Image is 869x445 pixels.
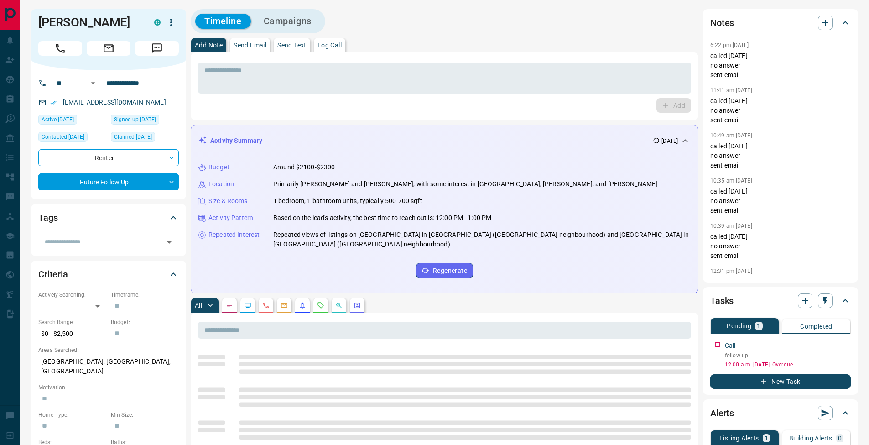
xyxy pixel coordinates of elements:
[50,99,57,106] svg: Email Verified
[719,435,759,441] p: Listing Alerts
[299,302,306,309] svg: Listing Alerts
[354,302,361,309] svg: Agent Actions
[63,99,166,106] a: [EMAIL_ADDRESS][DOMAIN_NAME]
[710,12,851,34] div: Notes
[710,293,734,308] h2: Tasks
[725,351,851,360] p: follow up
[195,302,202,309] p: All
[114,132,152,141] span: Claimed [DATE]
[208,230,260,240] p: Repeated Interest
[111,318,179,326] p: Budget:
[38,291,106,299] p: Actively Searching:
[208,162,229,172] p: Budget
[317,302,324,309] svg: Requests
[710,51,851,80] p: called [DATE] no answer sent email
[273,230,691,249] p: Repeated views of listings on [GEOGRAPHIC_DATA] in [GEOGRAPHIC_DATA] ([GEOGRAPHIC_DATA] neighbour...
[710,42,749,48] p: 6:22 pm [DATE]
[38,41,82,56] span: Call
[710,402,851,424] div: Alerts
[42,132,84,141] span: Contacted [DATE]
[710,406,734,420] h2: Alerts
[757,323,760,329] p: 1
[154,19,161,26] div: condos.ca
[208,179,234,189] p: Location
[710,290,851,312] div: Tasks
[38,15,140,30] h1: [PERSON_NAME]
[416,263,473,278] button: Regenerate
[38,346,179,354] p: Areas Searched:
[87,41,130,56] span: Email
[710,232,851,261] p: called [DATE] no answer sent email
[226,302,233,309] svg: Notes
[38,411,106,419] p: Home Type:
[725,361,851,369] p: 12:00 a.m. [DATE] - Overdue
[710,187,851,215] p: called [DATE] no answer sent email
[789,435,833,441] p: Building Alerts
[234,42,266,48] p: Send Email
[765,435,768,441] p: 1
[38,354,179,379] p: [GEOGRAPHIC_DATA], [GEOGRAPHIC_DATA], [GEOGRAPHIC_DATA]
[111,115,179,127] div: Sat Nov 18 2023
[208,213,253,223] p: Activity Pattern
[38,263,179,285] div: Criteria
[38,210,57,225] h2: Tags
[38,207,179,229] div: Tags
[135,41,179,56] span: Message
[38,383,179,392] p: Motivation:
[262,302,270,309] svg: Calls
[210,136,262,146] p: Activity Summary
[163,236,176,249] button: Open
[710,223,752,229] p: 10:39 am [DATE]
[273,213,491,223] p: Based on the lead's activity, the best time to reach out is: 12:00 PM - 1:00 PM
[273,196,422,206] p: 1 bedroom, 1 bathroom units, typically 500-700 sqft
[38,318,106,326] p: Search Range:
[38,267,68,282] h2: Criteria
[198,132,691,149] div: Activity Summary[DATE]
[111,291,179,299] p: Timeframe:
[38,149,179,166] div: Renter
[710,87,752,94] p: 11:41 am [DATE]
[38,132,106,145] div: Thu Aug 21 2025
[317,42,342,48] p: Log Call
[727,323,751,329] p: Pending
[38,326,106,341] p: $0 - $2,500
[710,178,752,184] p: 10:35 am [DATE]
[800,323,833,330] p: Completed
[710,268,752,274] p: 12:31 pm [DATE]
[195,14,251,29] button: Timeline
[208,196,248,206] p: Size & Rooms
[88,78,99,89] button: Open
[111,132,179,145] div: Mon Nov 27 2023
[273,162,335,172] p: Around $2100-$2300
[710,374,851,389] button: New Task
[335,302,343,309] svg: Opportunities
[273,179,657,189] p: Primarily [PERSON_NAME] and [PERSON_NAME], with some interest in [GEOGRAPHIC_DATA], [PERSON_NAME]...
[725,341,736,351] p: Call
[277,42,307,48] p: Send Text
[710,141,851,170] p: called [DATE] no answer sent email
[710,132,752,139] p: 10:49 am [DATE]
[38,115,106,127] div: Mon Aug 18 2025
[661,137,678,145] p: [DATE]
[42,115,74,124] span: Active [DATE]
[281,302,288,309] svg: Emails
[114,115,156,124] span: Signed up [DATE]
[244,302,251,309] svg: Lead Browsing Activity
[38,173,179,190] div: Future Follow Up
[710,96,851,125] p: called [DATE] no answer sent email
[195,42,223,48] p: Add Note
[710,16,734,30] h2: Notes
[111,411,179,419] p: Min Size:
[255,14,321,29] button: Campaigns
[838,435,842,441] p: 0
